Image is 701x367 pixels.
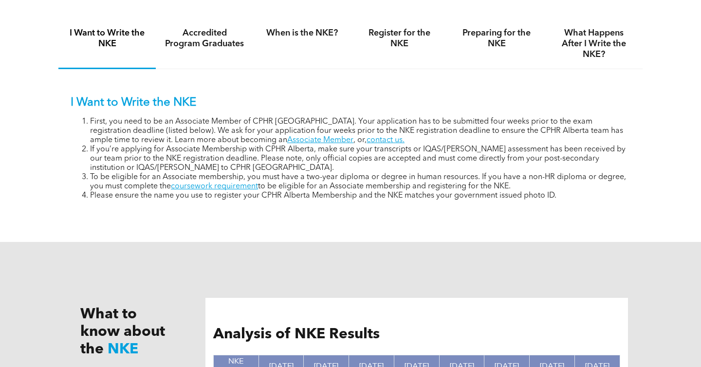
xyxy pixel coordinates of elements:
h4: What Happens After I Write the NKE? [554,28,634,60]
p: I Want to Write the NKE [71,96,630,110]
li: If you’re applying for Associate Membership with CPHR Alberta, make sure your transcripts or IQAS... [90,145,630,173]
a: coursework requirement [171,183,258,190]
li: Please ensure the name you use to register your CPHR Alberta Membership and the NKE matches your ... [90,191,630,201]
li: To be eligible for an Associate membership, you must have a two-year diploma or degree in human r... [90,173,630,191]
li: First, you need to be an Associate Member of CPHR [GEOGRAPHIC_DATA]. Your application has to be s... [90,117,630,145]
h4: Register for the NKE [359,28,439,49]
h4: I Want to Write the NKE [67,28,147,49]
span: What to know about the [80,307,165,357]
a: Associate Member [287,136,353,144]
h4: When is the NKE? [262,28,342,38]
h4: Accredited Program Graduates [165,28,244,49]
h4: Preparing for the NKE [457,28,536,49]
a: contact us. [367,136,405,144]
span: NKE [108,342,138,357]
span: Analysis of NKE Results [213,327,380,342]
